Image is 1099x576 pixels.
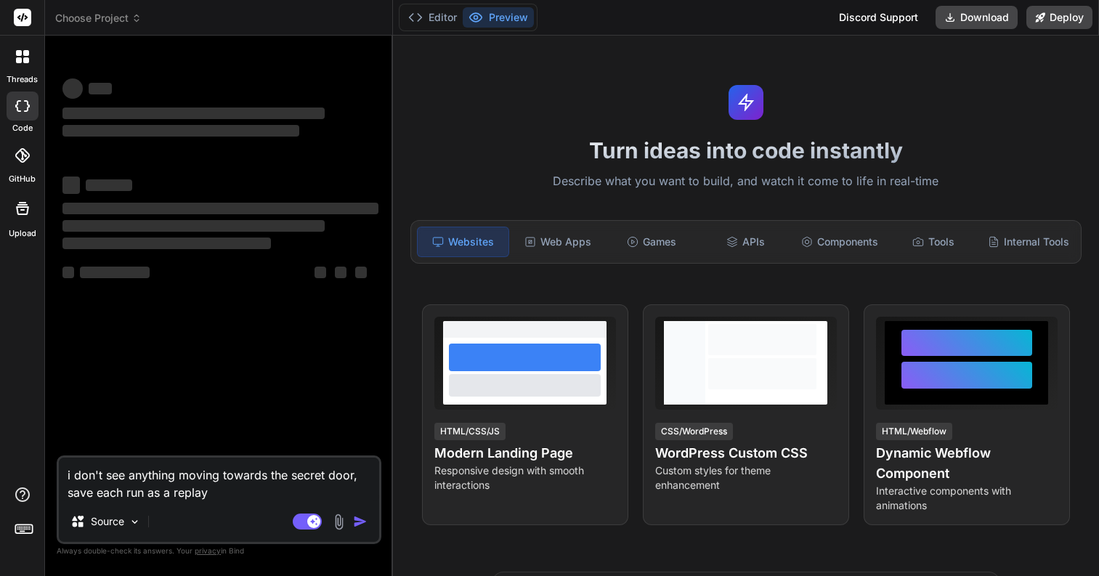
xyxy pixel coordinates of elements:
label: code [12,122,33,134]
div: HTML/CSS/JS [434,423,506,440]
span: ‌ [355,267,367,278]
div: HTML/Webflow [876,423,952,440]
span: ‌ [62,203,378,214]
label: Upload [9,227,36,240]
h4: WordPress Custom CSS [655,443,837,463]
span: ‌ [62,125,299,137]
span: ‌ [86,179,132,191]
span: ‌ [62,220,325,232]
span: ‌ [89,83,112,94]
label: threads [7,73,38,86]
span: ‌ [62,177,80,194]
p: Interactive components with animations [876,484,1058,513]
label: GitHub [9,173,36,185]
h1: Turn ideas into code instantly [402,137,1090,163]
span: ‌ [62,267,74,278]
span: ‌ [62,108,325,119]
div: Discord Support [830,6,927,29]
div: Games [607,227,697,257]
span: privacy [195,546,221,555]
button: Editor [402,7,463,28]
div: Tools [888,227,979,257]
span: ‌ [315,267,326,278]
button: Download [936,6,1018,29]
img: Pick Models [129,516,141,528]
p: Always double-check its answers. Your in Bind [57,544,381,558]
div: CSS/WordPress [655,423,733,440]
div: Websites [417,227,509,257]
p: Source [91,514,124,529]
p: Responsive design with smooth interactions [434,463,616,492]
span: ‌ [335,267,346,278]
div: Web Apps [512,227,603,257]
textarea: i don't see anything moving towards the secret door, save each run as a replay [59,458,379,501]
img: icon [353,514,368,529]
span: ‌ [80,267,150,278]
img: attachment [330,514,347,530]
h4: Modern Landing Page [434,443,616,463]
div: Internal Tools [982,227,1075,257]
div: Components [794,227,885,257]
p: Describe what you want to build, and watch it come to life in real-time [402,172,1090,191]
span: ‌ [62,238,271,249]
span: Choose Project [55,11,142,25]
button: Preview [463,7,534,28]
p: Custom styles for theme enhancement [655,463,837,492]
h4: Dynamic Webflow Component [876,443,1058,484]
div: APIs [700,227,791,257]
span: ‌ [62,78,83,99]
button: Deploy [1026,6,1092,29]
